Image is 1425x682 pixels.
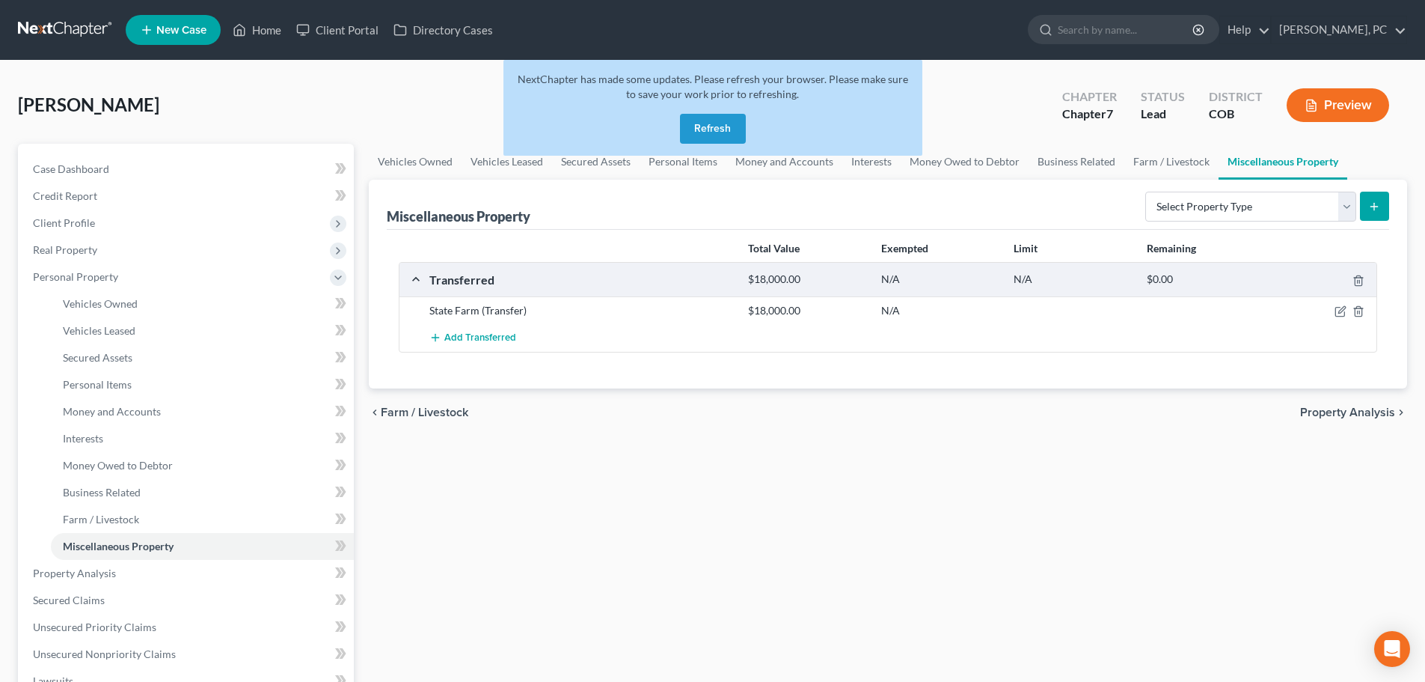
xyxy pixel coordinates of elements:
a: Property Analysis [21,560,354,587]
div: $18,000.00 [741,303,873,318]
a: Personal Items [51,371,354,398]
div: State Farm (Transfer) [422,303,741,318]
span: Farm / Livestock [63,513,139,526]
button: Property Analysis chevron_right [1300,407,1407,418]
a: Case Dashboard [21,156,354,183]
a: Secured Assets [51,344,354,371]
span: Money and Accounts [63,405,161,418]
span: Personal Property [33,270,118,283]
span: Secured Claims [33,594,105,606]
a: Miscellaneous Property [51,533,354,560]
a: Farm / Livestock [1124,144,1219,180]
a: Secured Claims [21,587,354,614]
span: 7 [1106,106,1113,121]
div: N/A [1006,273,1139,287]
span: Property Analysis [33,567,116,579]
span: Real Property [33,243,97,256]
a: Vehicles Leased [51,317,354,344]
span: Property Analysis [1300,407,1395,418]
span: Vehicles Owned [63,297,138,310]
a: Help [1220,16,1270,43]
a: Credit Report [21,183,354,210]
strong: Remaining [1147,242,1196,255]
a: Unsecured Nonpriority Claims [21,641,354,668]
span: [PERSON_NAME] [18,94,159,115]
a: Vehicles Owned [369,144,462,180]
div: Open Intercom Messenger [1374,631,1410,667]
div: $18,000.00 [741,273,873,287]
a: Interests [51,425,354,452]
button: Add Transferred [429,324,516,352]
strong: Total Value [748,242,800,255]
span: Vehicles Leased [63,324,135,337]
span: Unsecured Nonpriority Claims [33,648,176,660]
a: Client Portal [289,16,386,43]
button: Refresh [680,114,746,144]
span: Client Profile [33,216,95,229]
div: Chapter [1062,106,1117,123]
div: Status [1141,88,1185,106]
a: Vehicles Leased [462,144,552,180]
strong: Limit [1014,242,1038,255]
button: chevron_left Farm / Livestock [369,407,468,418]
a: Money Owed to Debtor [901,144,1029,180]
span: Case Dashboard [33,162,109,175]
span: Interests [63,432,103,445]
div: Miscellaneous Property [387,207,530,225]
a: Farm / Livestock [51,506,354,533]
a: Money Owed to Debtor [51,452,354,479]
span: Unsecured Priority Claims [33,621,156,633]
i: chevron_left [369,407,381,418]
span: NextChapter has made some updates. Please refresh your browser. Please make sure to save your wor... [518,73,908,100]
a: Miscellaneous Property [1219,144,1347,180]
button: Preview [1287,88,1389,122]
div: N/A [874,273,1006,287]
span: New Case [156,25,206,36]
a: Vehicles Owned [51,290,354,317]
a: Money and Accounts [51,398,354,425]
div: Lead [1141,106,1185,123]
span: Personal Items [63,378,132,391]
div: N/A [874,303,1006,318]
span: Business Related [63,486,141,499]
div: COB [1209,106,1263,123]
div: Transferred [422,272,741,287]
input: Search by name... [1058,16,1195,43]
span: Farm / Livestock [381,407,468,418]
a: [PERSON_NAME], PC [1272,16,1406,43]
div: $0.00 [1139,273,1272,287]
span: Money Owed to Debtor [63,459,173,472]
a: Unsecured Priority Claims [21,614,354,641]
a: Business Related [51,479,354,506]
div: District [1209,88,1263,106]
strong: Exempted [881,242,928,255]
span: Secured Assets [63,351,132,364]
i: chevron_right [1395,407,1407,418]
a: Home [225,16,289,43]
span: Credit Report [33,189,97,202]
span: Miscellaneous Property [63,540,174,552]
a: Directory Cases [386,16,500,43]
span: Add Transferred [444,332,516,344]
div: Chapter [1062,88,1117,106]
a: Business Related [1029,144,1124,180]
